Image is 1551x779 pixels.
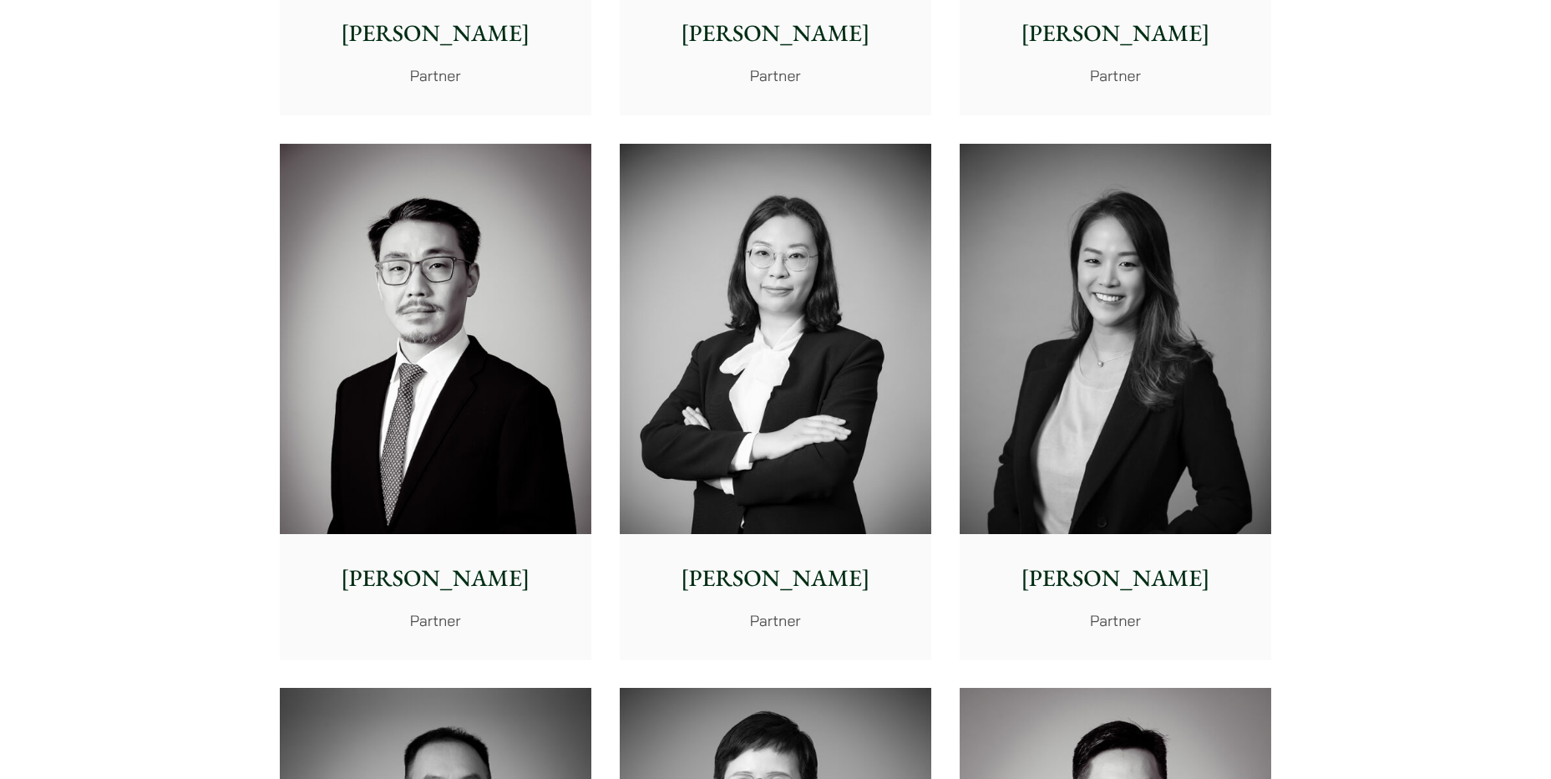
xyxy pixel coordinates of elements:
[293,609,578,632] p: Partner
[633,609,918,632] p: Partner
[973,561,1258,596] p: [PERSON_NAME]
[633,16,918,51] p: [PERSON_NAME]
[293,64,578,87] p: Partner
[973,64,1258,87] p: Partner
[620,144,931,660] a: [PERSON_NAME] Partner
[293,561,578,596] p: [PERSON_NAME]
[960,144,1271,660] a: [PERSON_NAME] Partner
[973,16,1258,51] p: [PERSON_NAME]
[973,609,1258,632] p: Partner
[293,16,578,51] p: [PERSON_NAME]
[633,561,918,596] p: [PERSON_NAME]
[280,144,591,660] a: [PERSON_NAME] Partner
[633,64,918,87] p: Partner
